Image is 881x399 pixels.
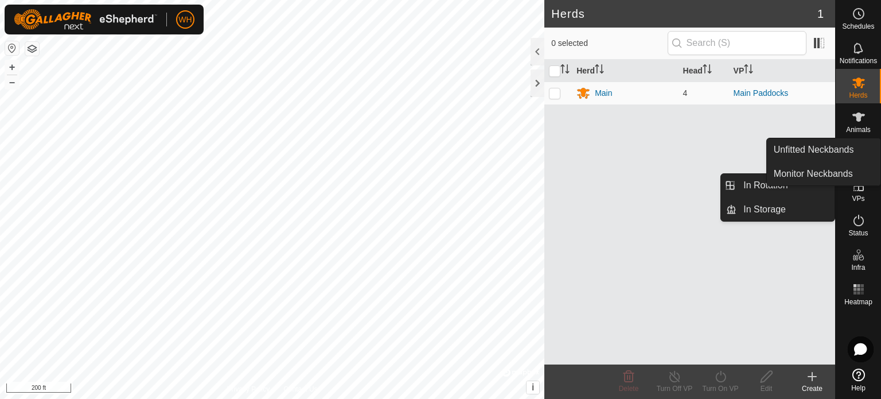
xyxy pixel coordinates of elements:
p-sorticon: Activate to sort [703,66,712,75]
span: WH [178,14,192,26]
div: Create [789,383,835,394]
span: 1 [817,5,824,22]
a: Contact Us [283,384,317,394]
th: Herd [572,60,678,82]
span: In Rotation [743,179,788,192]
p-sorticon: Activate to sort [595,66,604,75]
span: 4 [683,88,688,98]
p-sorticon: Activate to sort [744,66,753,75]
button: – [5,75,19,89]
a: Main Paddocks [734,88,789,98]
button: Reset Map [5,41,19,55]
span: 0 selected [551,37,667,49]
li: In Rotation [721,174,835,197]
a: Help [836,364,881,396]
span: Herds [849,92,867,99]
div: Turn On VP [697,383,743,394]
button: i [527,381,539,394]
img: Gallagher Logo [14,9,157,30]
div: Edit [743,383,789,394]
input: Search (S) [668,31,806,55]
div: Turn Off VP [652,383,697,394]
div: Main [595,87,612,99]
span: Help [851,385,866,392]
span: Notifications [840,57,877,64]
span: Heatmap [844,299,872,305]
span: In Storage [743,203,786,216]
p-sorticon: Activate to sort [560,66,570,75]
span: i [532,382,534,392]
a: Privacy Policy [227,384,270,394]
button: Map Layers [25,42,39,56]
h2: Herds [551,7,817,21]
span: Status [848,230,868,237]
a: In Storage [736,198,835,221]
span: Infra [851,264,865,271]
li: In Storage [721,198,835,221]
span: Schedules [842,23,874,30]
th: VP [729,60,835,82]
a: In Rotation [736,174,835,197]
span: Animals [846,126,871,133]
button: + [5,60,19,74]
th: Head [679,60,729,82]
span: Delete [619,385,639,393]
span: VPs [852,195,864,202]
